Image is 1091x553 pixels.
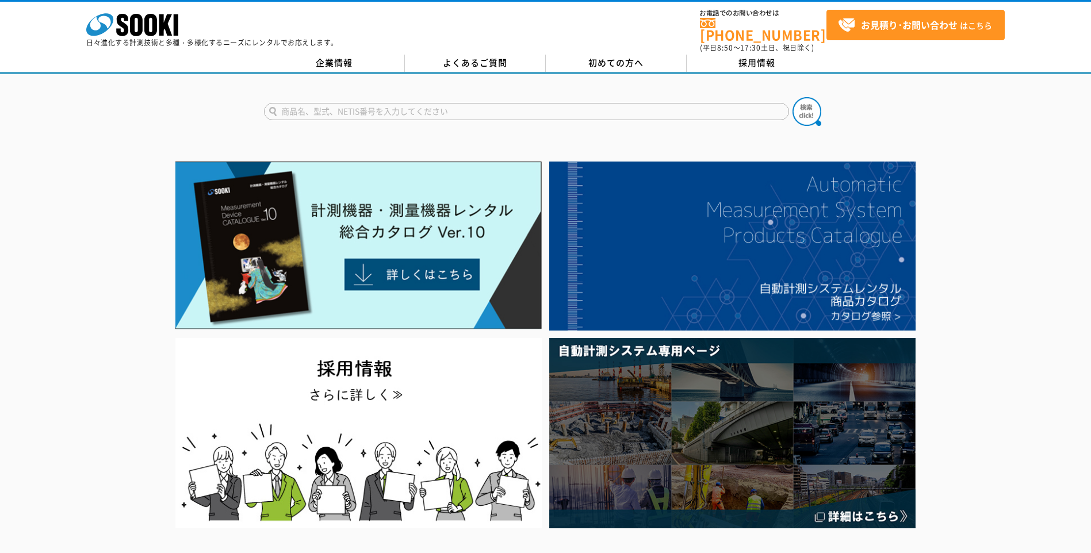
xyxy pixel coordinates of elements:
a: 採用情報 [687,55,828,72]
img: 自動計測システム専用ページ [549,338,916,528]
span: (平日 ～ 土日、祝日除く) [700,43,814,53]
a: 初めての方へ [546,55,687,72]
img: Catalog Ver10 [175,162,542,329]
img: SOOKI recruit [175,338,542,528]
span: 8:50 [717,43,733,53]
span: 17:30 [740,43,761,53]
img: 自動計測システムカタログ [549,162,916,331]
p: 日々進化する計測技術と多種・多様化するニーズにレンタルでお応えします。 [86,39,338,46]
a: 企業情報 [264,55,405,72]
span: はこちら [838,17,992,34]
strong: お見積り･お問い合わせ [861,18,958,32]
input: 商品名、型式、NETIS番号を入力してください [264,103,789,120]
img: btn_search.png [793,97,821,126]
span: 初めての方へ [588,56,644,69]
a: お見積り･お問い合わせはこちら [826,10,1005,40]
span: お電話でのお問い合わせは [700,10,826,17]
a: よくあるご質問 [405,55,546,72]
a: [PHONE_NUMBER] [700,18,826,41]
